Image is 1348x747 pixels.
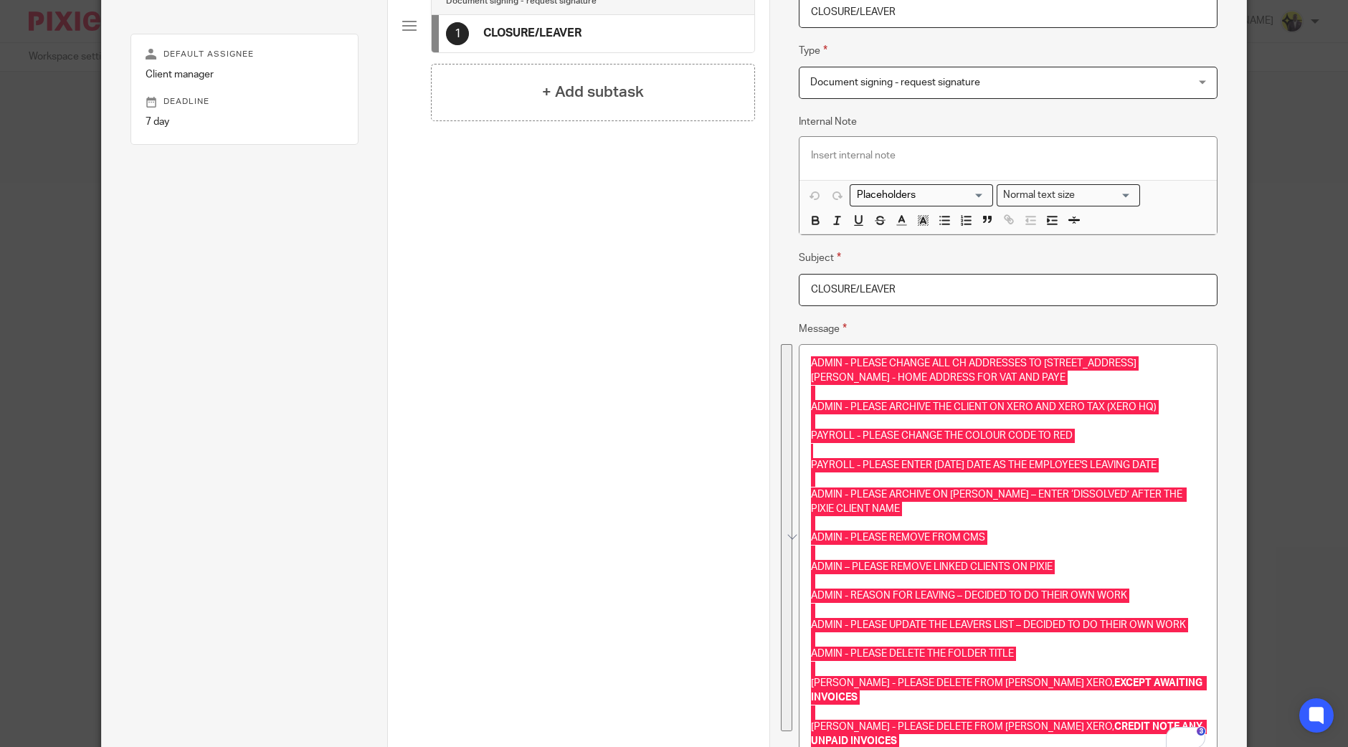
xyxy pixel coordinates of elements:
[811,400,1205,414] p: ADMIN - PLEASE ARCHIVE THE CLIENT ON XERO AND XERO TAX (XERO HQ)
[811,530,1205,545] p: ADMIN - PLEASE REMOVE FROM CMS
[483,26,582,41] h4: CLOSURE/LEAVER
[811,429,1205,443] p: PAYROLL - PLEASE CHANGE THE COLOUR CODE TO RED
[146,49,343,60] p: Default assignee
[146,115,343,129] p: 7 day
[997,184,1140,206] div: Search for option
[799,274,1218,306] input: Insert subject
[811,560,1205,574] p: ADMIN – PLEASE REMOVE LINKED CLIENTS ON PIXIE
[850,184,993,206] div: Placeholders
[811,487,1205,517] p: ADMIN - PLEASE ARCHIVE ON [PERSON_NAME] – ENTER ‘DISSOLVED’ AFTER THE PIXIE CLIENT NAME
[850,184,993,206] div: Search for option
[811,647,1205,661] p: ADMIN - PLEASE DELETE THE FOLDER TITLE
[542,81,644,103] h4: + Add subtask
[446,22,469,45] div: 1
[997,184,1140,206] div: Text styles
[810,77,980,87] span: Document signing - request signature
[799,249,841,266] label: Subject
[1080,188,1131,203] input: Search for option
[852,188,984,203] input: Search for option
[799,115,857,129] label: Internal Note
[811,589,1205,603] p: ADMIN - REASON FOR LEAVING – DECIDED TO DO THEIR OWN WORK
[1000,188,1078,203] span: Normal text size
[146,96,343,108] p: Deadline
[811,618,1205,632] p: ADMIN - PLEASE UPDATE THE LEAVERS LIST – DECIDED TO DO THEIR OWN WORK
[811,356,1205,386] p: ADMIN - PLEASE CHANGE ALL CH ADDRESSES TO [STREET_ADDRESS][PERSON_NAME] - HOME ADDRESS FOR VAT AN...
[799,320,847,337] label: Message
[146,67,343,82] p: Client manager
[811,676,1205,705] p: [PERSON_NAME] - PLEASE DELETE FROM [PERSON_NAME] XERO,
[811,458,1205,472] p: PAYROLL - PLEASE ENTER [DATE] DATE AS THE EMPLOYEE'S LEAVING DATE
[799,42,827,59] label: Type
